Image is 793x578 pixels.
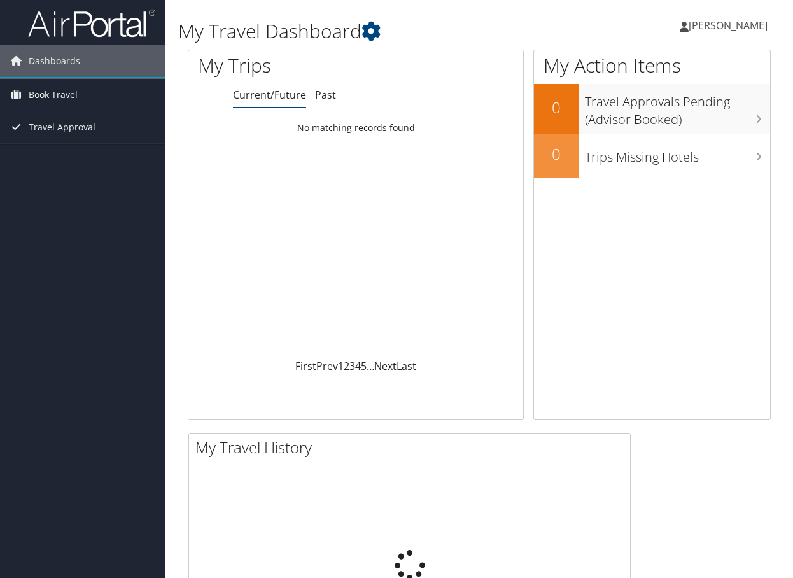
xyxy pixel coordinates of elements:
span: Travel Approval [29,111,95,143]
h1: My Travel Dashboard [178,18,580,45]
h2: 0 [534,97,579,118]
a: Current/Future [233,88,306,102]
a: Last [396,359,416,373]
a: Past [315,88,336,102]
h3: Travel Approvals Pending (Advisor Booked) [585,87,770,129]
td: No matching records found [188,116,523,139]
a: 0Travel Approvals Pending (Advisor Booked) [534,84,770,133]
h2: 0 [534,143,579,165]
a: 3 [349,359,355,373]
h3: Trips Missing Hotels [585,142,770,166]
a: 0Trips Missing Hotels [534,134,770,178]
h1: My Trips [198,52,374,79]
a: Prev [316,359,338,373]
span: Book Travel [29,79,78,111]
a: 1 [338,359,344,373]
a: First [295,359,316,373]
a: 5 [361,359,367,373]
h2: My Travel History [195,437,630,458]
span: Dashboards [29,45,80,77]
h1: My Action Items [534,52,770,79]
a: 4 [355,359,361,373]
span: … [367,359,374,373]
a: Next [374,359,396,373]
span: [PERSON_NAME] [689,18,768,32]
img: airportal-logo.png [28,8,155,38]
a: 2 [344,359,349,373]
a: [PERSON_NAME] [680,6,780,45]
